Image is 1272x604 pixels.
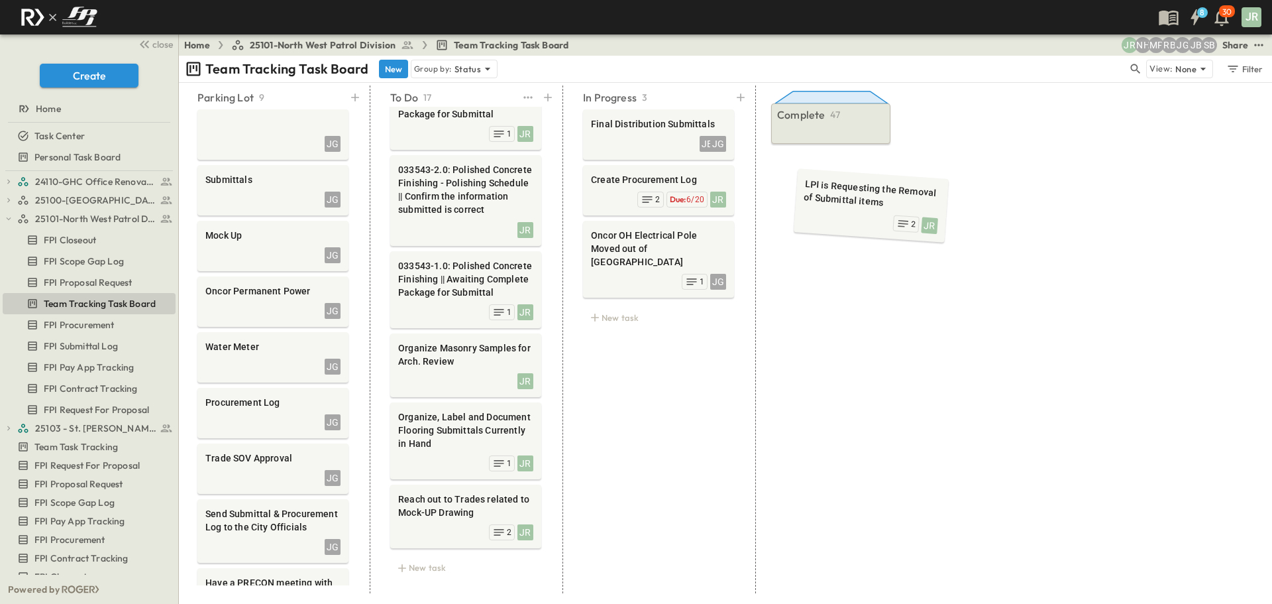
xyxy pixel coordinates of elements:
[700,136,715,152] div: JB
[197,444,348,494] div: Trade SOV ApprovalJG
[507,307,511,318] span: 1
[205,396,341,409] span: Procurement Log
[379,60,408,78] button: New
[325,192,341,208] div: JG
[910,219,916,229] span: 2
[3,294,173,313] a: Team Tracking Task Board
[423,91,431,104] p: 17
[34,533,105,546] span: FPI Procurement
[205,576,341,603] span: Have a PRECON meeting with BP2 Trades
[454,62,481,76] p: Status
[34,151,121,164] span: Personal Task Board
[205,452,341,465] span: Trade SOV Approval
[591,173,726,186] span: Create Procurement Log
[197,388,348,438] div: Procurement LogJG
[1222,38,1248,52] div: Share
[44,297,156,310] span: Team Tracking Task Board
[3,171,176,192] div: 24110-GHC Office Renovationstest
[517,126,533,142] div: JR
[205,284,341,298] span: Oncor Permanent Power
[1188,37,1204,53] div: Jeremiah Bailey (jbailey@fpibuilders.com)
[655,194,660,205] span: 2
[1148,37,1164,53] div: Monica Pruteanu (mpruteanu@fpibuilders.com)
[3,511,176,532] div: FPI Pay App Trackingtest
[454,38,568,52] span: Team Tracking Task Board
[1122,37,1138,53] div: Jayden Ramirez (jramirez@fpibuilders.com)
[40,64,138,88] button: Create
[3,99,173,118] a: Home
[670,194,686,204] span: Due:
[517,455,533,471] div: JR
[205,173,341,186] span: Submittals
[44,255,124,268] span: FPI Scope Gap Log
[435,38,568,52] a: Team Tracking Task Board
[686,195,704,204] span: 6/20
[3,379,173,398] a: FPI Contract Tracking
[3,316,173,334] a: FPI Procurement
[700,276,704,287] span: 1
[390,402,541,479] div: Organize, Label and Document Flooring Submittals Currently in HandJR1
[3,436,176,457] div: Team Task Trackingtest
[1242,7,1261,27] div: JR
[44,318,115,332] span: FPI Procurement
[34,459,140,472] span: FPI Request For Proposal
[517,373,533,389] div: JR
[17,172,173,191] a: 24110-GHC Office Renovations
[205,340,341,353] span: Water Meter
[3,493,173,512] a: FPI Scope Gap Log
[1161,37,1177,53] div: Regina Barnett (rbarnett@fpibuilders.com)
[3,272,176,293] div: FPI Proposal Requesttest
[3,548,176,569] div: FPI Contract Trackingtest
[3,566,176,587] div: FPI Closeouttest
[1201,37,1217,53] div: Sterling Barnett (sterling@fpibuilders.com)
[1251,37,1267,53] button: test
[3,400,173,419] a: FPI Request For Proposal
[583,308,734,327] div: New task
[44,276,132,289] span: FPI Proposal Request
[1135,37,1151,53] div: Nila Hutcheson (nhutcheson@fpibuilders.com)
[16,3,102,31] img: c8d7d1ed905e502e8f77bf7063faec64e13b34fdb1f2bdd94b0e311fc34f8000.png
[710,192,726,208] div: JR
[804,177,940,213] span: LPI is Requesting the Removal of Submittal items
[3,512,173,530] a: FPI Pay App Tracking
[35,212,156,225] span: 25101-North West Patrol Division
[3,314,176,335] div: FPI Procurementtest
[3,251,176,272] div: FPI Scope Gap Logtest
[3,418,176,439] div: 25103 - St. [PERSON_NAME] Phase 2test
[34,477,123,491] span: FPI Proposal Request
[133,34,176,53] button: close
[34,129,85,143] span: Task Center
[325,136,341,152] div: JG
[507,458,511,469] span: 1
[259,91,264,104] p: 9
[34,514,125,528] span: FPI Pay App Tracking
[35,194,156,207] span: 25100-Vanguard Prep School
[710,136,726,152] div: JG
[921,217,938,234] div: JR
[197,276,348,327] div: Oncor Permanent PowerJG
[44,233,96,247] span: FPI Closeout
[517,222,533,238] div: JR
[3,147,176,168] div: Personal Task Boardtest
[583,165,734,215] div: Create Procurement LogJRDue:6/202
[1182,5,1208,29] button: 8
[390,73,541,150] div: 096116-1.0: Concrete Floor Sealing || Awaiting Complete Package for SubmittalJR1
[44,382,138,395] span: FPI Contract Tracking
[17,210,173,228] a: 25101-North West Patrol Division
[583,221,734,298] div: Oncor OH Electrical Pole Moved out of [GEOGRAPHIC_DATA]JG1
[507,129,511,139] span: 1
[197,165,348,215] div: SubmittalsJG
[44,361,134,374] span: FPI Pay App Tracking
[35,175,156,188] span: 24110-GHC Office Renovations
[3,530,173,549] a: FPI Procurement
[3,229,176,251] div: FPI Closeouttest
[398,163,533,216] span: 033543-2.0: Polished Concrete Finishing - Polishing Schedule || Confirm the information submitted...
[398,410,533,450] span: Organize, Label and Document Flooring Submittals Currently in Hand
[1149,62,1173,76] p: View:
[591,117,726,131] span: Final Distribution Submittals
[3,455,176,476] div: FPI Request For Proposaltest
[3,190,176,211] div: 25100-Vanguard Prep Schooltest
[205,60,368,78] p: Team Tracking Task Board
[583,90,637,105] p: In Progress
[3,456,173,475] a: FPI Request For Proposal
